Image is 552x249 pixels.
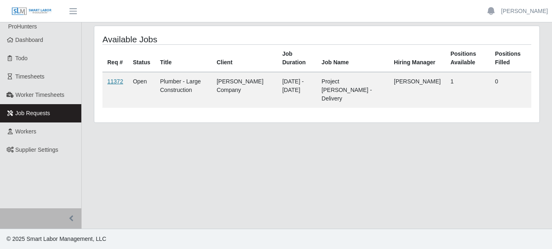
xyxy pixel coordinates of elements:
[212,45,278,72] th: Client
[15,128,37,135] span: Workers
[277,72,317,108] td: [DATE] - [DATE]
[15,73,45,80] span: Timesheets
[389,45,446,72] th: Hiring Manager
[102,45,128,72] th: Req #
[501,7,548,15] a: [PERSON_NAME]
[128,45,155,72] th: Status
[155,72,212,108] td: Plumber - Large Construction
[102,34,274,44] h4: Available Jobs
[317,45,389,72] th: Job Name
[446,45,490,72] th: Positions Available
[15,110,50,116] span: Job Requests
[15,55,28,61] span: Todo
[15,92,64,98] span: Worker Timesheets
[490,72,531,108] td: 0
[15,37,43,43] span: Dashboard
[128,72,155,108] td: Open
[15,146,59,153] span: Supplier Settings
[389,72,446,108] td: [PERSON_NAME]
[212,72,278,108] td: [PERSON_NAME] Company
[107,78,123,85] a: 11372
[11,7,52,16] img: SLM Logo
[7,236,106,242] span: © 2025 Smart Labor Management, LLC
[155,45,212,72] th: Title
[8,23,37,30] span: ProHunters
[277,45,317,72] th: Job Duration
[490,45,531,72] th: Positions Filled
[446,72,490,108] td: 1
[317,72,389,108] td: Project [PERSON_NAME] - Delivery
